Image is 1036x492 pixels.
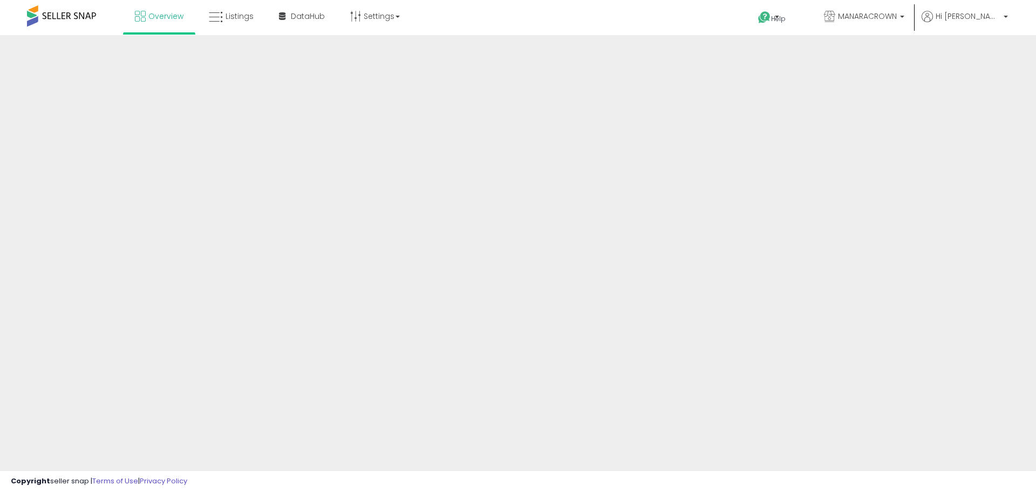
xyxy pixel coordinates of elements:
[749,3,807,35] a: Help
[291,11,325,22] span: DataHub
[226,11,254,22] span: Listings
[838,11,897,22] span: MANARACROWN
[936,11,1000,22] span: Hi [PERSON_NAME]
[11,476,50,486] strong: Copyright
[11,476,187,487] div: seller snap | |
[771,14,786,23] span: Help
[758,11,771,24] i: Get Help
[148,11,183,22] span: Overview
[92,476,138,486] a: Terms of Use
[922,11,1008,35] a: Hi [PERSON_NAME]
[140,476,187,486] a: Privacy Policy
